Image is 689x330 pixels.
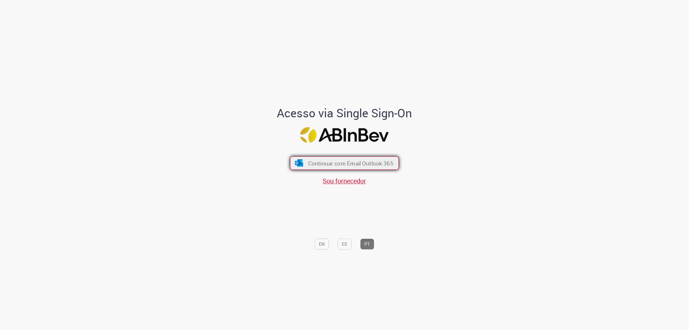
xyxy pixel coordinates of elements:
[360,239,374,250] button: PT
[300,127,389,143] img: Logo ABInBev
[290,156,399,170] button: ícone Azure/Microsoft 360 Continuar com Email Outlook 365
[315,239,329,250] button: EN
[294,159,304,166] img: ícone Azure/Microsoft 360
[338,239,352,250] button: ES
[255,107,434,120] h1: Acesso via Single Sign-On
[308,159,393,167] span: Continuar com Email Outlook 365
[323,176,366,185] a: Sou fornecedor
